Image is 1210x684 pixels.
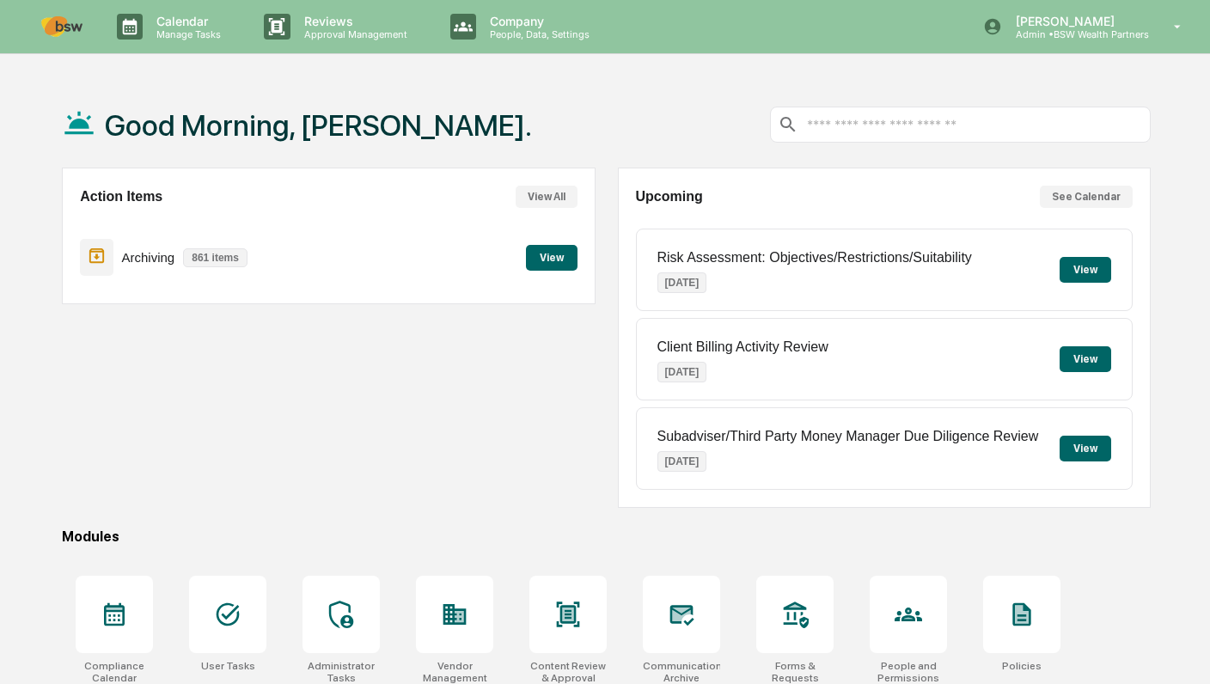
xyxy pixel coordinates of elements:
p: [DATE] [657,272,707,293]
h1: Good Morning, [PERSON_NAME]. [105,108,532,143]
div: User Tasks [201,660,255,672]
button: View [526,245,577,271]
h2: Upcoming [636,189,703,205]
p: Reviews [290,14,416,28]
div: Modules [62,528,1151,545]
p: Admin • BSW Wealth Partners [1002,28,1149,40]
p: Subadviser/Third Party Money Manager Due Diligence Review [657,429,1039,444]
button: See Calendar [1040,186,1133,208]
button: View [1060,257,1111,283]
div: Vendor Management [416,660,493,684]
p: Archiving [122,250,175,265]
div: Forms & Requests [756,660,834,684]
p: Company [476,14,598,28]
p: Risk Assessment: Objectives/Restrictions/Suitability [657,250,972,266]
p: People, Data, Settings [476,28,598,40]
div: Communications Archive [643,660,720,684]
button: View All [516,186,577,208]
div: Policies [1002,660,1042,672]
p: [PERSON_NAME] [1002,14,1149,28]
h2: Action Items [80,189,162,205]
p: 861 items [183,248,247,267]
div: Compliance Calendar [76,660,153,684]
a: View [526,248,577,265]
img: logo [41,16,82,37]
p: Client Billing Activity Review [657,339,828,355]
div: People and Permissions [870,660,947,684]
p: Calendar [143,14,229,28]
p: Manage Tasks [143,28,229,40]
div: Content Review & Approval [529,660,607,684]
button: View [1060,346,1111,372]
p: Approval Management [290,28,416,40]
p: [DATE] [657,451,707,472]
p: [DATE] [657,362,707,382]
div: Administrator Tasks [302,660,380,684]
button: View [1060,436,1111,461]
iframe: Open customer support [1155,627,1201,674]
